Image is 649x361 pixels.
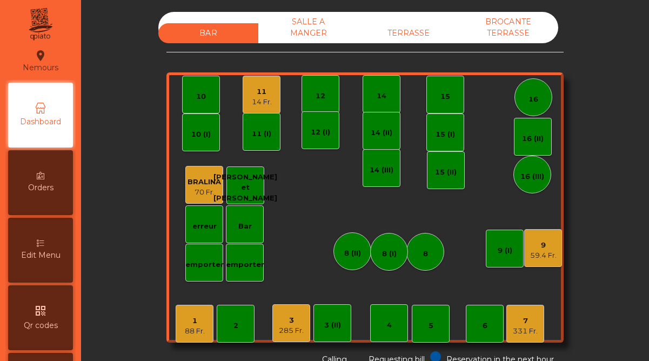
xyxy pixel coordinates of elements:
[483,320,487,331] div: 6
[423,249,428,259] div: 8
[21,250,61,261] span: Edit Menu
[258,12,358,43] div: SALLE A MANGER
[196,91,206,102] div: 10
[316,91,325,102] div: 12
[185,259,224,270] div: emporter
[192,221,217,232] div: erreur
[530,240,557,251] div: 9
[324,320,341,331] div: 3 (II)
[233,320,238,331] div: 2
[34,49,47,62] i: location_on
[382,249,397,259] div: 8 (I)
[252,86,272,97] div: 11
[344,248,361,259] div: 8 (II)
[279,315,304,326] div: 3
[358,23,458,43] div: TERRASSE
[436,129,455,140] div: 15 (I)
[387,320,392,331] div: 4
[34,304,47,317] i: qr_code
[188,177,221,188] div: BRALINA
[226,259,264,270] div: emporter
[238,221,252,232] div: Bar
[435,167,457,178] div: 15 (II)
[191,129,211,140] div: 10 (I)
[528,94,538,105] div: 16
[371,128,392,138] div: 14 (II)
[311,127,330,138] div: 12 (I)
[188,187,221,198] div: 70 Fr.
[213,172,277,204] div: [PERSON_NAME] et [PERSON_NAME]
[23,48,58,75] div: Nemours
[252,129,271,139] div: 11 (I)
[520,171,544,182] div: 16 (III)
[185,326,205,337] div: 88 Fr.
[279,325,304,336] div: 285 Fr.
[377,91,386,102] div: 14
[530,250,557,261] div: 59.4 Fr.
[513,316,538,326] div: 7
[28,182,53,193] span: Orders
[20,116,61,128] span: Dashboard
[458,12,558,43] div: BROCANTE TERRASSE
[429,320,433,331] div: 5
[185,316,205,326] div: 1
[513,326,538,337] div: 331 Fr.
[522,133,544,144] div: 16 (II)
[24,320,58,331] span: Qr codes
[370,165,393,176] div: 14 (III)
[498,245,512,256] div: 9 (I)
[27,5,53,43] img: qpiato
[440,91,450,102] div: 15
[158,23,258,43] div: BAR
[252,97,272,108] div: 14 Fr.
